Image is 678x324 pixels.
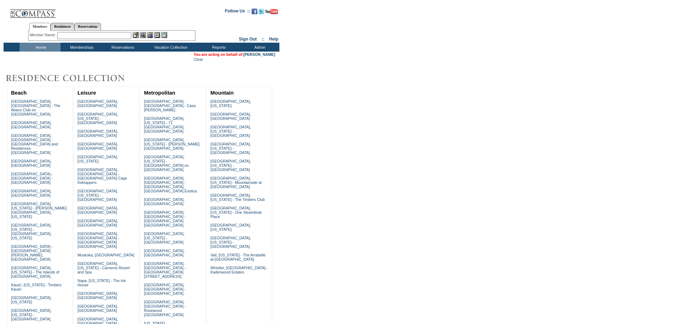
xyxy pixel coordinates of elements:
[78,112,118,125] a: [GEOGRAPHIC_DATA], [US_STATE] - [GEOGRAPHIC_DATA]
[78,90,96,96] a: Leisure
[78,99,118,108] a: [GEOGRAPHIC_DATA], [GEOGRAPHIC_DATA]
[11,202,67,219] a: [GEOGRAPHIC_DATA], [US_STATE] - [PERSON_NAME][GEOGRAPHIC_DATA], [US_STATE]
[78,129,118,138] a: [GEOGRAPHIC_DATA], [GEOGRAPHIC_DATA]
[11,308,52,321] a: [GEOGRAPHIC_DATA], [US_STATE] - [GEOGRAPHIC_DATA]
[4,71,142,85] img: Destinations by Exclusive Resorts
[154,32,160,38] img: Reservations
[144,176,197,193] a: [GEOGRAPHIC_DATA], [GEOGRAPHIC_DATA] - [GEOGRAPHIC_DATA], [GEOGRAPHIC_DATA] Exotica
[30,32,57,38] div: Member Name:
[11,159,52,168] a: [GEOGRAPHIC_DATA], [GEOGRAPHIC_DATA]
[11,296,52,304] a: [GEOGRAPHIC_DATA], [US_STATE]
[210,193,265,202] a: [GEOGRAPHIC_DATA], [US_STATE] - The Timbers Club
[210,223,251,232] a: [GEOGRAPHIC_DATA], [US_STATE]
[262,37,264,42] span: ::
[78,304,118,313] a: [GEOGRAPHIC_DATA], [GEOGRAPHIC_DATA]
[78,206,118,214] a: [GEOGRAPHIC_DATA], [GEOGRAPHIC_DATA]
[133,32,139,38] img: b_edit.gif
[29,23,51,31] a: Members
[258,9,264,14] img: Follow us on Twitter
[210,266,268,274] a: Whistler, [GEOGRAPHIC_DATA] - Kadenwood Estates
[78,232,119,249] a: [GEOGRAPHIC_DATA], [GEOGRAPHIC_DATA] - [GEOGRAPHIC_DATA] [GEOGRAPHIC_DATA]
[147,32,153,38] img: Impersonate
[210,99,251,108] a: [GEOGRAPHIC_DATA], [US_STATE]
[238,43,279,52] td: Admin
[11,121,52,129] a: [GEOGRAPHIC_DATA], [GEOGRAPHIC_DATA]
[11,223,52,240] a: [GEOGRAPHIC_DATA], [US_STATE] - [GEOGRAPHIC_DATA], [US_STATE]
[144,210,185,227] a: [GEOGRAPHIC_DATA], [GEOGRAPHIC_DATA] - [GEOGRAPHIC_DATA] [GEOGRAPHIC_DATA]
[239,37,257,42] a: Sign Out
[144,300,185,317] a: [GEOGRAPHIC_DATA], [GEOGRAPHIC_DATA] - Rosewood [GEOGRAPHIC_DATA]
[144,197,184,206] a: [GEOGRAPHIC_DATA], [GEOGRAPHIC_DATA]
[210,112,251,121] a: [GEOGRAPHIC_DATA], [GEOGRAPHIC_DATA]
[11,90,27,96] a: Beach
[144,283,185,296] a: [GEOGRAPHIC_DATA], [GEOGRAPHIC_DATA] - [GEOGRAPHIC_DATA]
[225,8,250,16] td: Follow Us ::
[198,43,238,52] td: Reports
[144,155,189,172] a: [GEOGRAPHIC_DATA], [US_STATE] - [GEOGRAPHIC_DATA] on [GEOGRAPHIC_DATA]
[11,283,62,291] a: Kaua'i, [US_STATE] - Timbers Kaua'i
[78,253,134,257] a: Muskoka, [GEOGRAPHIC_DATA]
[78,291,118,300] a: [GEOGRAPHIC_DATA], [GEOGRAPHIC_DATA]
[144,232,184,244] a: [GEOGRAPHIC_DATA], [US_STATE] - [GEOGRAPHIC_DATA]
[61,43,101,52] td: Memberships
[11,172,53,185] a: [GEOGRAPHIC_DATA] - [GEOGRAPHIC_DATA] - [GEOGRAPHIC_DATA]
[140,32,146,38] img: View
[11,99,61,116] a: [GEOGRAPHIC_DATA], [GEOGRAPHIC_DATA] - The Abaco Club on [GEOGRAPHIC_DATA]
[210,253,266,261] a: Vail, [US_STATE] - The Arrabelle at [GEOGRAPHIC_DATA]
[252,11,257,15] a: Become our fan on Facebook
[101,43,142,52] td: Reservations
[144,249,184,257] a: [GEOGRAPHIC_DATA], [GEOGRAPHIC_DATA]
[243,52,275,57] a: [PERSON_NAME]
[210,142,251,155] a: [GEOGRAPHIC_DATA], [US_STATE] - [GEOGRAPHIC_DATA]
[78,261,130,274] a: [GEOGRAPHIC_DATA], [US_STATE] - Carneros Resort and Spa
[78,155,118,163] a: [GEOGRAPHIC_DATA], [US_STATE]
[78,219,118,227] a: [GEOGRAPHIC_DATA], [GEOGRAPHIC_DATA]
[194,52,275,57] span: You are acting on behalf of:
[210,159,251,172] a: [GEOGRAPHIC_DATA], [US_STATE] - [GEOGRAPHIC_DATA]
[78,168,127,185] a: [GEOGRAPHIC_DATA], [GEOGRAPHIC_DATA] - [GEOGRAPHIC_DATA] Cape Kidnappers
[210,236,251,249] a: [GEOGRAPHIC_DATA], [US_STATE] - [GEOGRAPHIC_DATA]
[144,116,184,133] a: [GEOGRAPHIC_DATA], [US_STATE] - 71 [GEOGRAPHIC_DATA], [GEOGRAPHIC_DATA]
[258,11,264,15] a: Follow us on Twitter
[269,37,278,42] a: Help
[11,266,59,278] a: [GEOGRAPHIC_DATA], [US_STATE] - The Islands of [GEOGRAPHIC_DATA]
[78,142,118,150] a: [GEOGRAPHIC_DATA], [GEOGRAPHIC_DATA]
[74,23,101,30] a: Reservations
[144,261,185,278] a: [GEOGRAPHIC_DATA], [GEOGRAPHIC_DATA] - [GEOGRAPHIC_DATA][STREET_ADDRESS]
[144,138,200,150] a: [GEOGRAPHIC_DATA], [US_STATE] - [PERSON_NAME][GEOGRAPHIC_DATA]
[210,125,251,138] a: [GEOGRAPHIC_DATA], [US_STATE] - [GEOGRAPHIC_DATA]
[20,43,61,52] td: Home
[210,90,233,96] a: Mountain
[142,43,198,52] td: Vacation Collection
[144,99,195,112] a: [GEOGRAPHIC_DATA], [GEOGRAPHIC_DATA] - Casa [PERSON_NAME]
[51,23,74,30] a: Residences
[11,133,58,155] a: [GEOGRAPHIC_DATA], [GEOGRAPHIC_DATA] - [GEOGRAPHIC_DATA] and Residences [GEOGRAPHIC_DATA]
[252,9,257,14] img: Become our fan on Facebook
[210,176,262,189] a: [GEOGRAPHIC_DATA], [US_STATE] - Mountainside at [GEOGRAPHIC_DATA]
[144,90,175,96] a: Metropolitan
[11,189,52,197] a: [GEOGRAPHIC_DATA], [GEOGRAPHIC_DATA]
[10,4,56,18] img: Compass Home
[78,278,126,287] a: Napa, [US_STATE] - The Ink House
[161,32,167,38] img: b_calculator.gif
[78,189,118,202] a: [GEOGRAPHIC_DATA], [US_STATE] - [GEOGRAPHIC_DATA]
[194,57,203,62] a: Clear
[11,244,53,261] a: [GEOGRAPHIC_DATA] - [GEOGRAPHIC_DATA][PERSON_NAME], [GEOGRAPHIC_DATA]
[210,206,262,219] a: [GEOGRAPHIC_DATA], [US_STATE] - One Steamboat Place
[265,11,278,15] a: Subscribe to our YouTube Channel
[265,9,278,14] img: Subscribe to our YouTube Channel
